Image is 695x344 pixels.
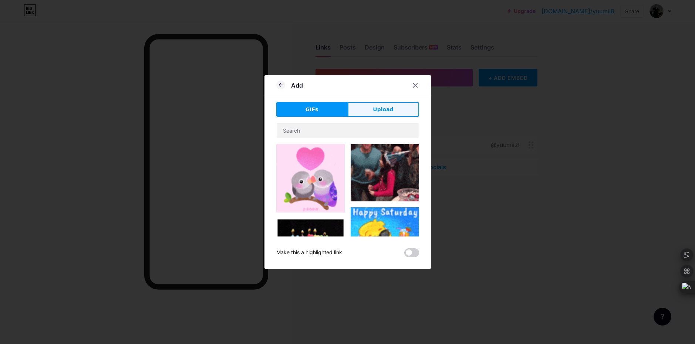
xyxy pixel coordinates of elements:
[291,81,303,90] div: Add
[276,144,345,212] img: Gihpy
[276,218,345,268] img: Gihpy
[373,106,393,113] span: Upload
[277,123,419,138] input: Search
[306,106,318,113] span: GIFs
[351,144,419,201] img: Gihpy
[351,207,419,276] img: Gihpy
[348,102,419,117] button: Upload
[276,102,348,117] button: GIFs
[276,248,342,257] div: Make this a highlighted link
